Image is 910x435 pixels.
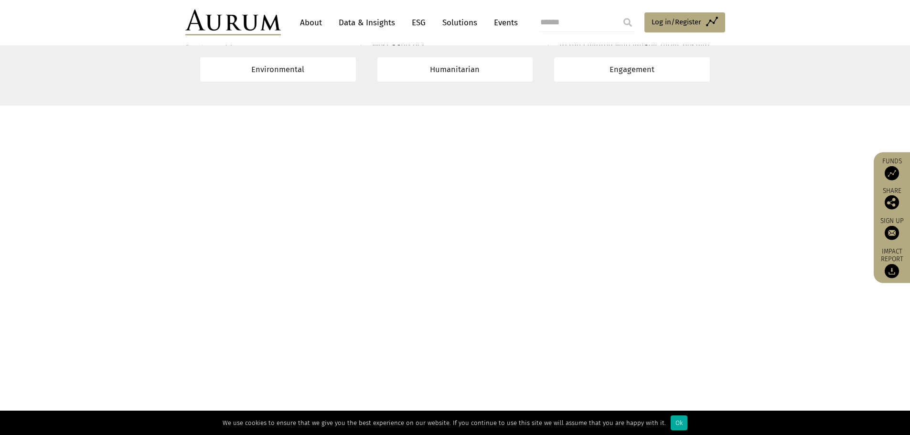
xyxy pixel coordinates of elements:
[489,14,518,32] a: Events
[885,166,899,180] img: Access Funds
[878,157,905,180] a: Funds
[554,57,710,82] a: Engagement
[885,195,899,209] img: Share this post
[377,57,533,82] a: Humanitarian
[652,16,701,28] span: Log in/Register
[407,14,430,32] a: ESG
[185,10,281,35] img: Aurum
[200,57,356,82] a: Environmental
[644,12,725,32] a: Log in/Register
[885,225,899,240] img: Sign up to our newsletter
[878,216,905,240] a: Sign up
[438,14,482,32] a: Solutions
[878,247,905,278] a: Impact report
[878,187,905,209] div: Share
[334,14,400,32] a: Data & Insights
[618,13,637,32] input: Submit
[295,14,327,32] a: About
[671,415,687,430] div: Ok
